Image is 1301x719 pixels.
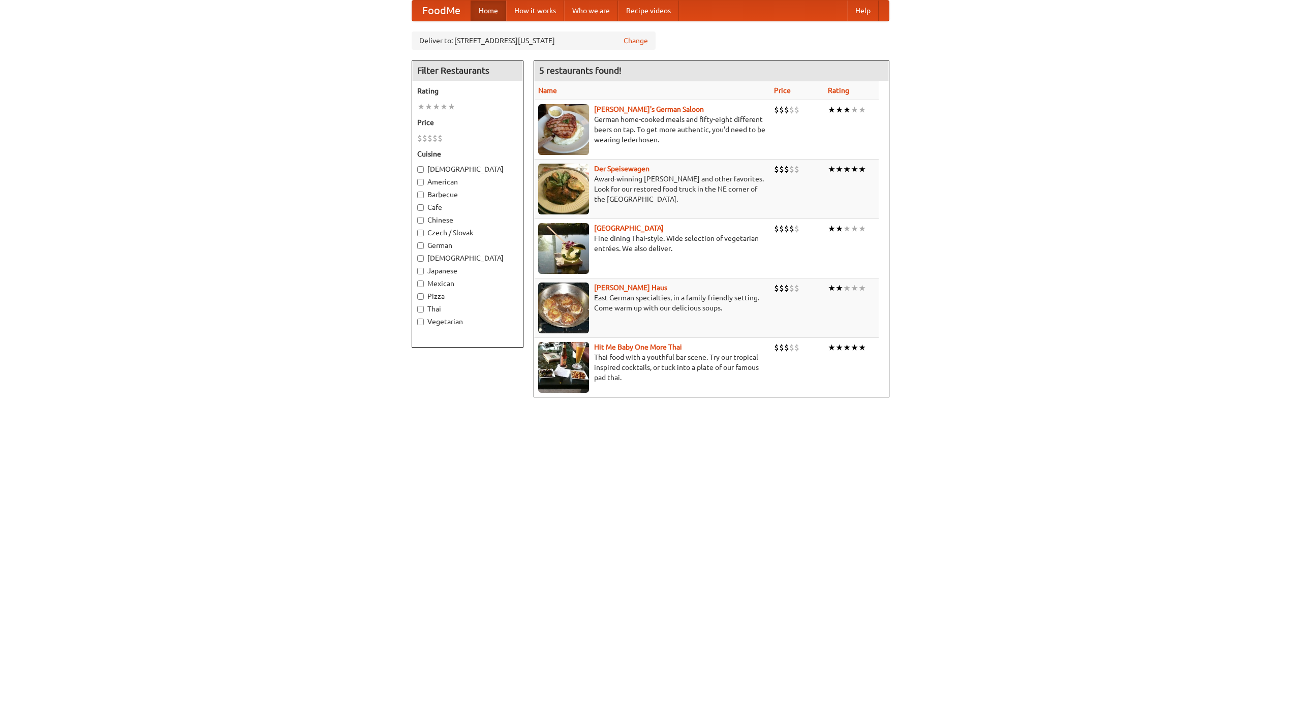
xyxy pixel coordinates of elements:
li: $ [779,283,784,294]
li: $ [794,223,799,234]
p: Award-winning [PERSON_NAME] and other favorites. Look for our restored food truck in the NE corne... [538,174,766,204]
img: kohlhaus.jpg [538,283,589,333]
li: $ [789,342,794,353]
li: ★ [828,164,835,175]
label: American [417,177,518,187]
li: ★ [858,223,866,234]
div: Deliver to: [STREET_ADDRESS][US_STATE] [412,32,656,50]
li: ★ [432,101,440,112]
a: [PERSON_NAME]'s German Saloon [594,105,704,113]
li: $ [784,223,789,234]
h5: Rating [417,86,518,96]
li: $ [794,342,799,353]
li: $ [779,223,784,234]
label: Czech / Slovak [417,228,518,238]
label: [DEMOGRAPHIC_DATA] [417,253,518,263]
li: ★ [843,283,851,294]
li: $ [794,283,799,294]
li: ★ [835,104,843,115]
a: Hit Me Baby One More Thai [594,343,682,351]
li: $ [774,342,779,353]
input: Czech / Slovak [417,230,424,236]
a: Rating [828,86,849,95]
li: $ [784,342,789,353]
li: ★ [828,223,835,234]
a: [PERSON_NAME] Haus [594,284,667,292]
input: German [417,242,424,249]
li: $ [417,133,422,144]
li: ★ [828,104,835,115]
label: Mexican [417,278,518,289]
li: $ [794,104,799,115]
input: American [417,179,424,185]
input: Thai [417,306,424,312]
li: $ [784,283,789,294]
li: $ [779,342,784,353]
li: ★ [835,164,843,175]
li: ★ [851,164,858,175]
img: satay.jpg [538,223,589,274]
label: German [417,240,518,251]
img: esthers.jpg [538,104,589,155]
h5: Price [417,117,518,128]
input: Pizza [417,293,424,300]
li: $ [432,133,438,144]
label: Barbecue [417,190,518,200]
input: Cafe [417,204,424,211]
label: Pizza [417,291,518,301]
label: Chinese [417,215,518,225]
li: $ [774,164,779,175]
p: Thai food with a youthful bar scene. Try our tropical inspired cocktails, or tuck into a plate of... [538,352,766,383]
li: ★ [448,101,455,112]
input: [DEMOGRAPHIC_DATA] [417,166,424,173]
li: $ [779,164,784,175]
li: $ [784,104,789,115]
label: Vegetarian [417,317,518,327]
input: Mexican [417,280,424,287]
li: ★ [851,104,858,115]
label: Japanese [417,266,518,276]
li: $ [438,133,443,144]
input: Japanese [417,268,424,274]
img: babythai.jpg [538,342,589,393]
li: $ [789,223,794,234]
li: $ [794,164,799,175]
a: Change [624,36,648,46]
a: Recipe videos [618,1,679,21]
label: Thai [417,304,518,314]
li: $ [774,223,779,234]
li: ★ [843,104,851,115]
a: Home [471,1,506,21]
li: ★ [858,283,866,294]
li: ★ [858,164,866,175]
a: [GEOGRAPHIC_DATA] [594,224,664,232]
li: ★ [858,342,866,353]
label: Cafe [417,202,518,212]
a: Help [847,1,879,21]
li: ★ [835,342,843,353]
a: Der Speisewagen [594,165,649,173]
li: $ [779,104,784,115]
li: $ [422,133,427,144]
p: German home-cooked meals and fifty-eight different beers on tap. To get more authentic, you'd nee... [538,114,766,145]
input: [DEMOGRAPHIC_DATA] [417,255,424,262]
li: ★ [843,342,851,353]
a: Who we are [564,1,618,21]
li: ★ [851,342,858,353]
li: $ [774,104,779,115]
li: ★ [843,164,851,175]
input: Chinese [417,217,424,224]
li: ★ [425,101,432,112]
li: $ [774,283,779,294]
li: $ [784,164,789,175]
li: ★ [851,223,858,234]
a: Price [774,86,791,95]
li: $ [789,164,794,175]
h5: Cuisine [417,149,518,159]
li: ★ [858,104,866,115]
ng-pluralize: 5 restaurants found! [539,66,622,75]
